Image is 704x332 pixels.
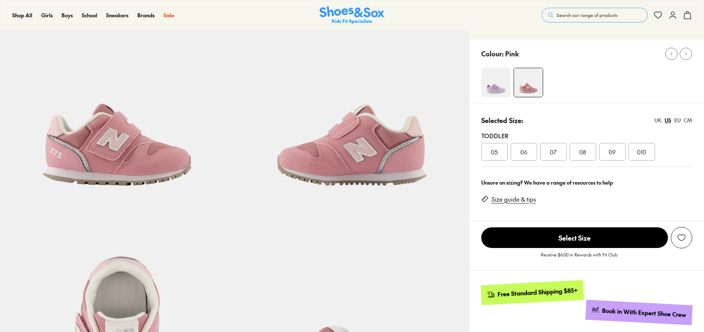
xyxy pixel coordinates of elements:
a: Book in With Expert Shoe Crew [585,300,693,325]
span: 06 [520,147,527,156]
p: Pink [505,49,519,59]
div: Free Standard Shipping $85+ [497,286,578,298]
a: Free Standard Shipping $85+ [481,280,584,305]
img: 4-522547_1 [481,68,511,97]
div: Unsure on sizing? We have a range of resources to help [481,179,692,186]
a: Sneakers [106,11,129,19]
p: Colour: [481,49,504,59]
a: School [82,11,97,19]
span: 05 [491,147,498,156]
span: 09 [609,147,616,156]
div: UK [654,116,662,124]
a: Size guide & tips [492,195,536,203]
div: EU [674,116,681,124]
button: Add to Wishlist [671,227,692,248]
a: Sale [163,11,174,19]
div: Book in With Expert Shoe Crew [602,307,687,319]
a: Girls [41,11,53,19]
span: 07 [550,147,557,156]
div: CM [684,116,692,124]
img: 4-551085_1 [514,68,543,97]
span: Search our range of products [557,12,617,18]
div: US [665,116,671,124]
a: Boys [61,11,73,19]
span: 010 [637,147,646,156]
button: Search our range of products [542,8,648,22]
button: Select Size [481,227,668,248]
a: Brands [137,11,155,19]
span: 08 [579,147,586,156]
a: Shoes & Sox [320,6,384,24]
p: Receive $6.00 in Rewards with Fit Club [541,251,617,265]
a: Shop All [12,11,32,19]
img: SNS_Logo_Responsive.svg [320,6,384,24]
p: Selected Size: [481,115,523,125]
div: Toddler [481,131,692,140]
